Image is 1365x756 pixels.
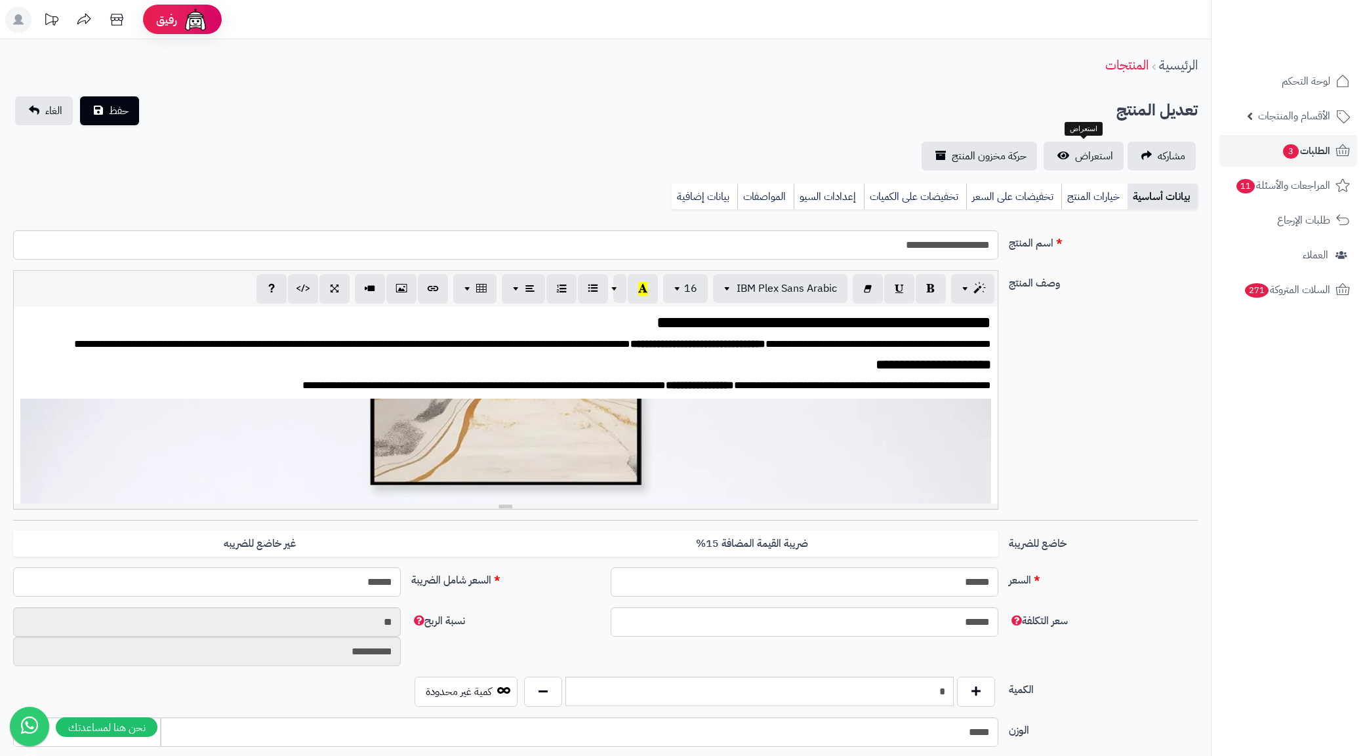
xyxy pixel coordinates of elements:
[1009,613,1068,629] span: سعر التكلفة
[737,184,794,210] a: المواصفات
[506,530,998,557] label: ضريبة القيمة المضافة 15%
[922,142,1037,170] a: حركة مخزون المنتج
[1159,55,1198,75] a: الرئيسية
[1245,283,1269,298] span: 271
[794,184,864,210] a: إعدادات السيو
[1219,135,1357,167] a: الطلبات3
[1219,239,1357,271] a: العملاء
[1128,142,1196,170] a: مشاركه
[1128,184,1198,210] a: بيانات أساسية
[684,281,697,296] span: 16
[1004,230,1203,251] label: اسم المنتج
[1219,205,1357,236] a: طلبات الإرجاع
[109,103,129,119] span: حفظ
[1219,274,1357,306] a: السلات المتروكة271
[406,567,605,588] label: السعر شامل الضريبة
[80,96,139,125] button: حفظ
[1004,677,1203,698] label: الكمية
[1105,55,1149,75] a: المنتجات
[1283,144,1299,159] span: 3
[1075,148,1113,164] span: استعراض
[411,613,465,629] span: نسبة الربح
[1004,567,1203,588] label: السعر
[156,12,177,28] span: رفيق
[966,184,1061,210] a: تخفيضات على السعر
[952,148,1027,164] span: حركة مخزون المنتج
[1282,142,1330,160] span: الطلبات
[1258,107,1330,125] span: الأقسام والمنتجات
[1219,66,1357,97] a: لوحة التحكم
[713,274,847,303] button: IBM Plex Sans Arabic
[1303,246,1328,264] span: العملاء
[1236,179,1255,193] span: 11
[1235,176,1330,195] span: المراجعات والأسئلة
[1219,170,1357,201] a: المراجعات والأسئلة11
[1044,142,1124,170] a: استعراض
[663,274,708,303] button: 16
[1061,184,1128,210] a: خيارات المنتج
[1065,122,1103,136] div: استعراض
[672,184,737,210] a: بيانات إضافية
[182,7,209,33] img: ai-face.png
[864,184,966,210] a: تخفيضات على الكميات
[1282,72,1330,90] span: لوحة التحكم
[13,530,506,557] label: غير خاضع للضريبه
[1004,717,1203,738] label: الوزن
[1116,97,1198,124] h2: تعديل المنتج
[35,7,68,36] a: تحديثات المنصة
[1158,148,1185,164] span: مشاركه
[1004,270,1203,291] label: وصف المنتج
[45,103,62,119] span: الغاء
[737,281,837,296] span: IBM Plex Sans Arabic
[15,96,73,125] a: الغاء
[1004,530,1203,551] label: خاضع للضريبة
[1244,281,1330,299] span: السلات المتروكة
[1277,211,1330,229] span: طلبات الإرجاع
